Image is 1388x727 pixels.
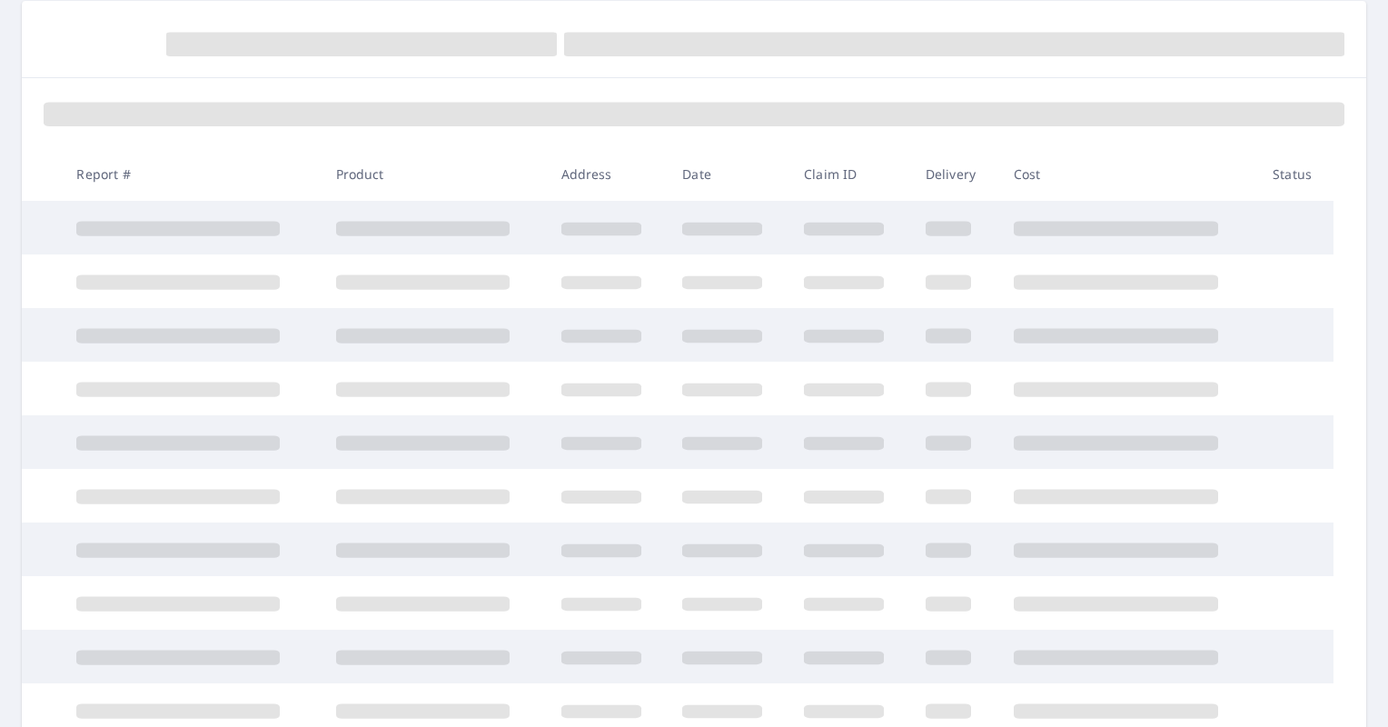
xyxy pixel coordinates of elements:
[999,147,1258,201] th: Cost
[547,147,669,201] th: Address
[789,147,911,201] th: Claim ID
[911,147,999,201] th: Delivery
[322,147,547,201] th: Product
[668,147,789,201] th: Date
[62,147,321,201] th: Report #
[1258,147,1333,201] th: Status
